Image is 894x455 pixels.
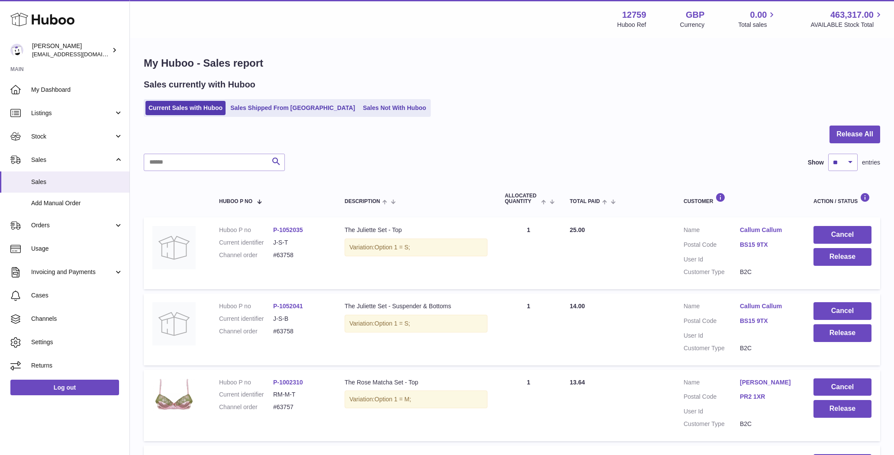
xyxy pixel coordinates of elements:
[10,44,23,57] img: sofiapanwar@unndr.com
[570,379,585,386] span: 13.64
[345,199,380,204] span: Description
[219,199,252,204] span: Huboo P no
[31,221,114,229] span: Orders
[31,315,123,323] span: Channels
[810,21,884,29] span: AVAILABLE Stock Total
[684,268,740,276] dt: Customer Type
[152,302,196,345] img: no-photo.jpg
[684,378,740,389] dt: Name
[684,226,740,236] dt: Name
[496,370,561,442] td: 1
[31,361,123,370] span: Returns
[684,344,740,352] dt: Customer Type
[219,302,273,310] dt: Huboo P no
[684,407,740,416] dt: User Id
[219,327,273,336] dt: Channel order
[496,217,561,289] td: 1
[345,390,487,408] div: Variation:
[684,241,740,251] dt: Postal Code
[273,303,303,310] a: P-1052041
[31,132,114,141] span: Stock
[740,344,796,352] dd: B2C
[684,302,740,313] dt: Name
[862,158,880,167] span: entries
[750,9,767,21] span: 0.00
[345,378,487,387] div: The Rose Matcha Set - Top
[152,226,196,269] img: no-photo.jpg
[813,324,871,342] button: Release
[686,9,704,21] strong: GBP
[684,332,740,340] dt: User Id
[219,378,273,387] dt: Huboo P no
[345,302,487,310] div: The Juliette Set - Suspender & Bottoms
[144,56,880,70] h1: My Huboo - Sales report
[813,378,871,396] button: Cancel
[622,9,646,21] strong: 12759
[570,226,585,233] span: 25.00
[810,9,884,29] a: 463,317.00 AVAILABLE Stock Total
[684,393,740,403] dt: Postal Code
[273,379,303,386] a: P-1002310
[740,393,796,401] a: PR2 1XR
[31,245,123,253] span: Usage
[829,126,880,143] button: Release All
[32,51,127,58] span: [EMAIL_ADDRESS][DOMAIN_NAME]
[219,226,273,234] dt: Huboo P no
[32,42,110,58] div: [PERSON_NAME]
[813,302,871,320] button: Cancel
[374,396,411,403] span: Option 1 = M;
[813,400,871,418] button: Release
[813,248,871,266] button: Release
[740,317,796,325] a: BS15 9TX
[31,178,123,186] span: Sales
[738,9,777,29] a: 0.00 Total sales
[219,251,273,259] dt: Channel order
[31,338,123,346] span: Settings
[496,294,561,365] td: 1
[273,226,303,233] a: P-1052035
[830,9,874,21] span: 463,317.00
[345,226,487,234] div: The Juliette Set - Top
[219,315,273,323] dt: Current identifier
[273,315,327,323] dd: J-S-B
[31,86,123,94] span: My Dashboard
[684,255,740,264] dt: User Id
[740,268,796,276] dd: B2C
[152,378,196,411] img: 127591725233206.jpg
[31,291,123,300] span: Cases
[273,390,327,399] dd: RM-M-T
[345,239,487,256] div: Variation:
[273,251,327,259] dd: #63758
[273,327,327,336] dd: #63758
[374,244,410,251] span: Option 1 = S;
[684,317,740,327] dt: Postal Code
[680,21,705,29] div: Currency
[31,199,123,207] span: Add Manual Order
[345,315,487,332] div: Variation:
[144,79,255,90] h2: Sales currently with Huboo
[31,156,114,164] span: Sales
[219,403,273,411] dt: Channel order
[740,226,796,234] a: Callum Callum
[738,21,777,29] span: Total sales
[10,380,119,395] a: Log out
[684,193,796,204] div: Customer
[31,268,114,276] span: Invoicing and Payments
[374,320,410,327] span: Option 1 = S;
[813,226,871,244] button: Cancel
[808,158,824,167] label: Show
[570,199,600,204] span: Total paid
[684,420,740,428] dt: Customer Type
[145,101,226,115] a: Current Sales with Huboo
[360,101,429,115] a: Sales Not With Huboo
[273,239,327,247] dd: J-S-T
[219,239,273,247] dt: Current identifier
[740,420,796,428] dd: B2C
[813,193,871,204] div: Action / Status
[740,241,796,249] a: BS15 9TX
[505,193,539,204] span: ALLOCATED Quantity
[740,302,796,310] a: Callum Callum
[740,378,796,387] a: [PERSON_NAME]
[617,21,646,29] div: Huboo Ref
[31,109,114,117] span: Listings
